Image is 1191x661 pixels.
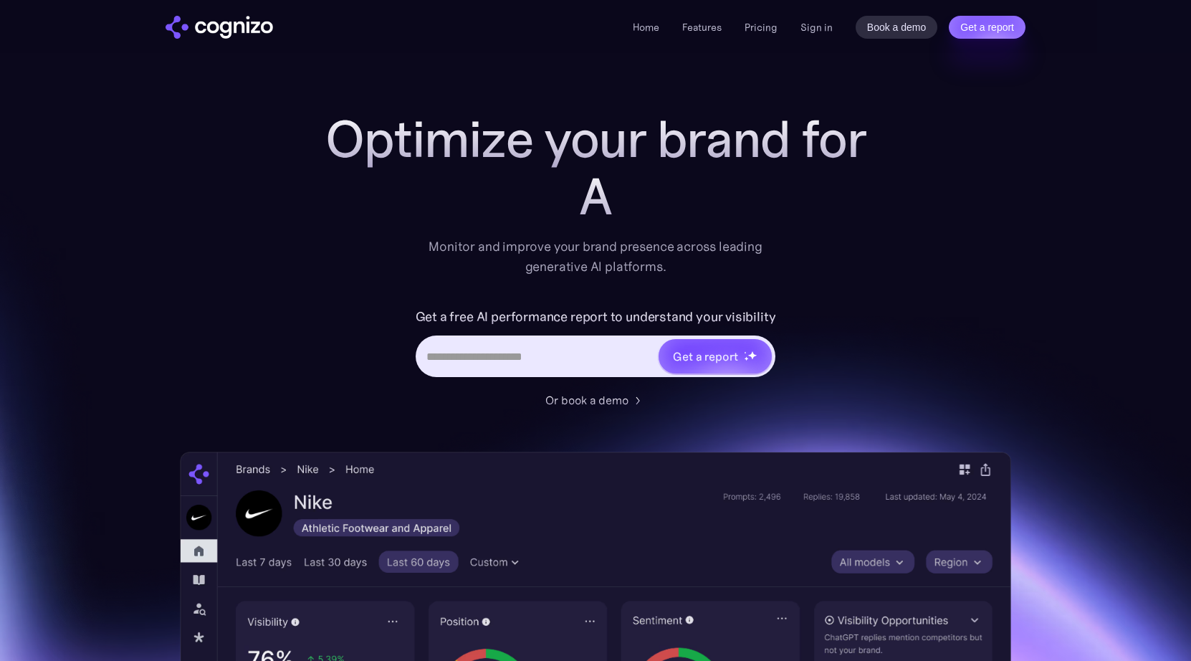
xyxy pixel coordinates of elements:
[744,351,746,353] img: star
[949,16,1025,39] a: Get a report
[416,305,776,384] form: Hero URL Input Form
[682,21,722,34] a: Features
[419,237,772,277] div: Monitor and improve your brand presence across leading generative AI platforms.
[166,16,273,39] img: cognizo logo
[309,110,882,168] h1: Optimize your brand for
[747,351,757,360] img: star
[745,21,778,34] a: Pricing
[633,21,659,34] a: Home
[166,16,273,39] a: home
[856,16,938,39] a: Book a demo
[673,348,737,365] div: Get a report
[657,338,773,375] a: Get a reportstarstarstar
[545,391,646,409] a: Or book a demo
[309,168,882,225] div: A
[416,305,776,328] label: Get a free AI performance report to understand your visibility
[744,356,749,361] img: star
[800,19,833,36] a: Sign in
[545,391,628,409] div: Or book a demo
